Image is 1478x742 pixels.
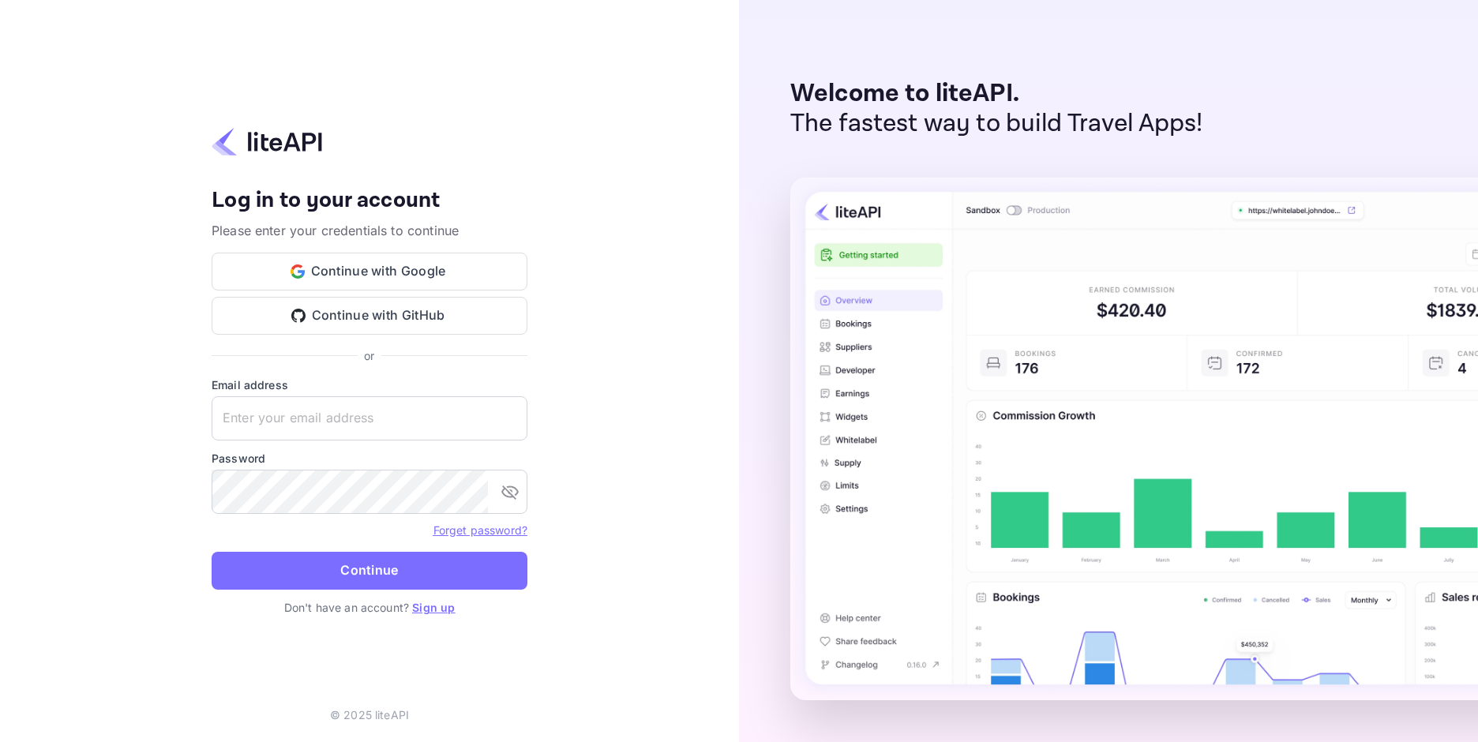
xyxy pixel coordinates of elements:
[790,109,1203,139] p: The fastest way to build Travel Apps!
[212,126,322,157] img: liteapi
[412,601,455,614] a: Sign up
[364,347,374,364] p: or
[212,450,527,467] label: Password
[212,253,527,290] button: Continue with Google
[212,221,527,240] p: Please enter your credentials to continue
[212,377,527,393] label: Email address
[494,476,526,508] button: toggle password visibility
[433,522,527,538] a: Forget password?
[212,396,527,440] input: Enter your email address
[433,523,527,537] a: Forget password?
[330,706,409,723] p: © 2025 liteAPI
[212,552,527,590] button: Continue
[212,187,527,215] h4: Log in to your account
[212,599,527,616] p: Don't have an account?
[790,79,1203,109] p: Welcome to liteAPI.
[212,297,527,335] button: Continue with GitHub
